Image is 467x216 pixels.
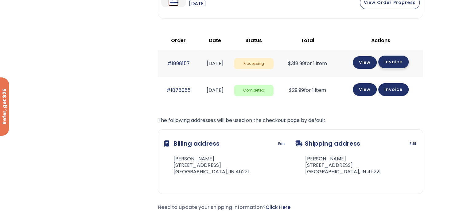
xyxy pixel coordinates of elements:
[245,37,262,44] span: Status
[209,37,221,44] span: Date
[288,60,305,67] span: 318.99
[301,37,314,44] span: Total
[295,156,381,175] address: [PERSON_NAME] [STREET_ADDRESS] [GEOGRAPHIC_DATA], IN 46221
[164,156,249,175] address: [PERSON_NAME] [STREET_ADDRESS] [GEOGRAPHIC_DATA], IN 46221
[295,136,360,151] h3: Shipping address
[158,116,423,125] p: The following addresses will be used on the checkout page by default.
[371,37,390,44] span: Actions
[277,77,338,104] td: for 1 item
[266,204,290,211] a: Click Here
[410,139,417,148] a: Edit
[378,56,409,68] a: Invoice
[158,204,290,211] span: Need to update your shipping information?
[278,139,285,148] a: Edit
[353,56,377,69] a: View
[289,87,292,94] span: $
[234,85,274,96] span: Completed
[166,87,191,94] a: #1875055
[207,60,224,67] time: [DATE]
[288,60,291,67] span: $
[207,87,224,94] time: [DATE]
[353,83,377,96] a: View
[234,58,274,69] span: Processing
[378,83,409,96] a: Invoice
[167,60,190,67] a: #1898157
[277,50,338,77] td: for 1 item
[164,136,220,151] h3: Billing address
[289,87,304,94] span: 29.99
[171,37,186,44] span: Order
